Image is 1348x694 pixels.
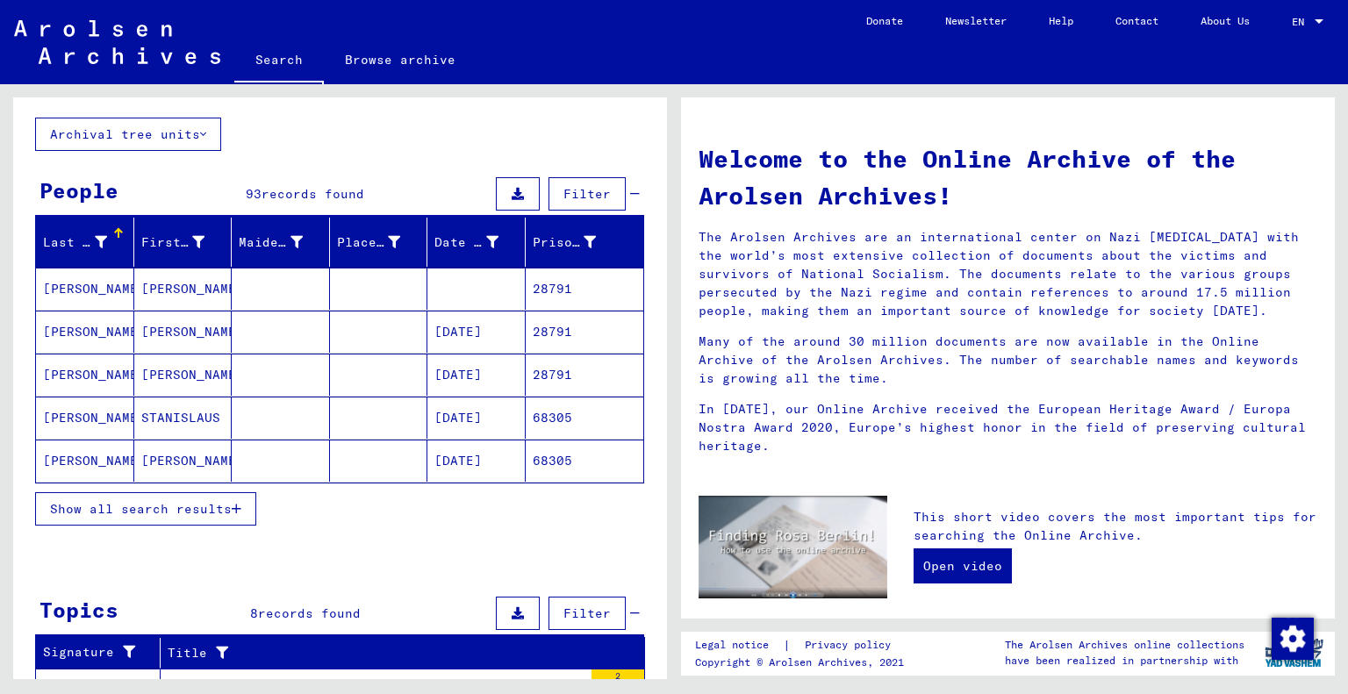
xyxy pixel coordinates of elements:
[1005,653,1244,669] p: have been realized in partnership with
[526,311,644,353] mat-cell: 28791
[1272,618,1314,660] img: Change consent
[39,594,118,626] div: Topics
[43,233,107,252] div: Last Name
[39,175,118,206] div: People
[141,228,232,256] div: First Name
[324,39,477,81] a: Browse archive
[427,440,526,482] mat-cell: [DATE]
[134,218,233,267] mat-header-cell: First Name
[699,400,1317,455] p: In [DATE], our Online Archive received the European Heritage Award / Europa Nostra Award 2020, Eu...
[1261,631,1327,675] img: yv_logo.png
[239,228,329,256] div: Maiden Name
[533,233,597,252] div: Prisoner #
[914,548,1012,583] a: Open video
[526,268,644,310] mat-cell: 28791
[526,354,644,396] mat-cell: 28791
[563,186,611,202] span: Filter
[1005,637,1244,653] p: The Arolsen Archives online collections
[791,636,912,655] a: Privacy policy
[36,311,134,353] mat-cell: [PERSON_NAME]
[234,39,324,84] a: Search
[50,501,232,517] span: Show all search results
[434,228,525,256] div: Date of Birth
[14,20,220,64] img: Arolsen_neg.svg
[35,118,221,151] button: Archival tree units
[141,233,205,252] div: First Name
[427,311,526,353] mat-cell: [DATE]
[134,268,233,310] mat-cell: [PERSON_NAME]
[699,333,1317,388] p: Many of the around 30 million documents are now available in the Online Archive of the Arolsen Ar...
[43,639,160,667] div: Signature
[427,397,526,439] mat-cell: [DATE]
[337,233,401,252] div: Place of Birth
[1271,617,1313,659] div: Change consent
[262,186,364,202] span: records found
[36,440,134,482] mat-cell: [PERSON_NAME]
[592,669,644,687] div: 2
[526,218,644,267] mat-header-cell: Prisoner #
[695,636,783,655] a: Legal notice
[695,636,912,655] div: |
[549,597,626,630] button: Filter
[134,397,233,439] mat-cell: STANISLAUS
[250,605,258,621] span: 8
[239,233,303,252] div: Maiden Name
[43,228,133,256] div: Last Name
[36,218,134,267] mat-header-cell: Last Name
[43,643,138,662] div: Signature
[914,508,1317,545] p: This short video covers the most important tips for searching the Online Archive.
[36,354,134,396] mat-cell: [PERSON_NAME]
[695,655,912,670] p: Copyright © Arolsen Archives, 2021
[36,268,134,310] mat-cell: [PERSON_NAME]
[134,354,233,396] mat-cell: [PERSON_NAME]
[232,218,330,267] mat-header-cell: Maiden Name
[563,605,611,621] span: Filter
[35,492,256,526] button: Show all search results
[427,354,526,396] mat-cell: [DATE]
[1292,16,1311,28] span: EN
[258,605,361,621] span: records found
[699,140,1317,214] h1: Welcome to the Online Archive of the Arolsen Archives!
[330,218,428,267] mat-header-cell: Place of Birth
[246,186,262,202] span: 93
[427,218,526,267] mat-header-cell: Date of Birth
[526,440,644,482] mat-cell: 68305
[699,228,1317,320] p: The Arolsen Archives are an international center on Nazi [MEDICAL_DATA] with the world’s most ext...
[526,397,644,439] mat-cell: 68305
[134,311,233,353] mat-cell: [PERSON_NAME]
[434,233,498,252] div: Date of Birth
[36,397,134,439] mat-cell: [PERSON_NAME]
[533,228,623,256] div: Prisoner #
[168,644,601,662] div: Title
[134,440,233,482] mat-cell: [PERSON_NAME]
[549,177,626,211] button: Filter
[699,496,887,598] img: video.jpg
[337,228,427,256] div: Place of Birth
[168,639,623,667] div: Title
